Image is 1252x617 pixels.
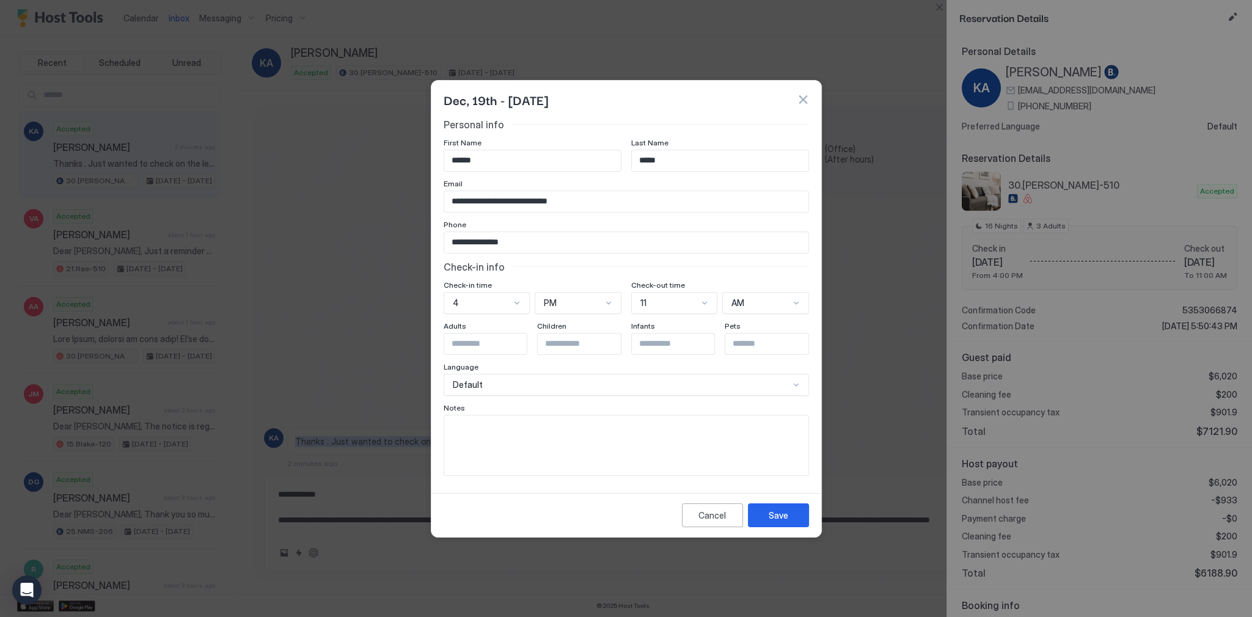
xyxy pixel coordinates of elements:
[698,509,726,522] div: Cancel
[444,403,465,412] span: Notes
[748,503,809,527] button: Save
[631,321,655,330] span: Infants
[682,503,743,527] button: Cancel
[544,298,557,308] span: PM
[444,179,463,188] span: Email
[444,191,808,212] input: Input Field
[631,138,668,147] span: Last Name
[444,150,621,171] input: Input Field
[444,261,505,273] span: Check-in info
[453,298,459,308] span: 4
[444,321,466,330] span: Adults
[444,415,808,475] textarea: Input Field
[725,334,826,354] input: Input Field
[444,334,544,354] input: Input Field
[640,298,646,308] span: 11
[444,119,504,131] span: Personal info
[537,321,566,330] span: Children
[444,138,481,147] span: First Name
[538,334,638,354] input: Input Field
[12,575,42,605] div: Open Intercom Messenger
[444,232,808,253] input: Input Field
[725,321,741,330] span: Pets
[453,379,483,390] span: Default
[444,280,492,290] span: Check-in time
[632,150,808,171] input: Input Field
[632,334,732,354] input: Input Field
[631,280,685,290] span: Check-out time
[444,220,466,229] span: Phone
[769,509,788,522] div: Save
[444,362,478,371] span: Language
[731,298,744,308] span: AM
[444,90,548,109] span: Dec, 19th - [DATE]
